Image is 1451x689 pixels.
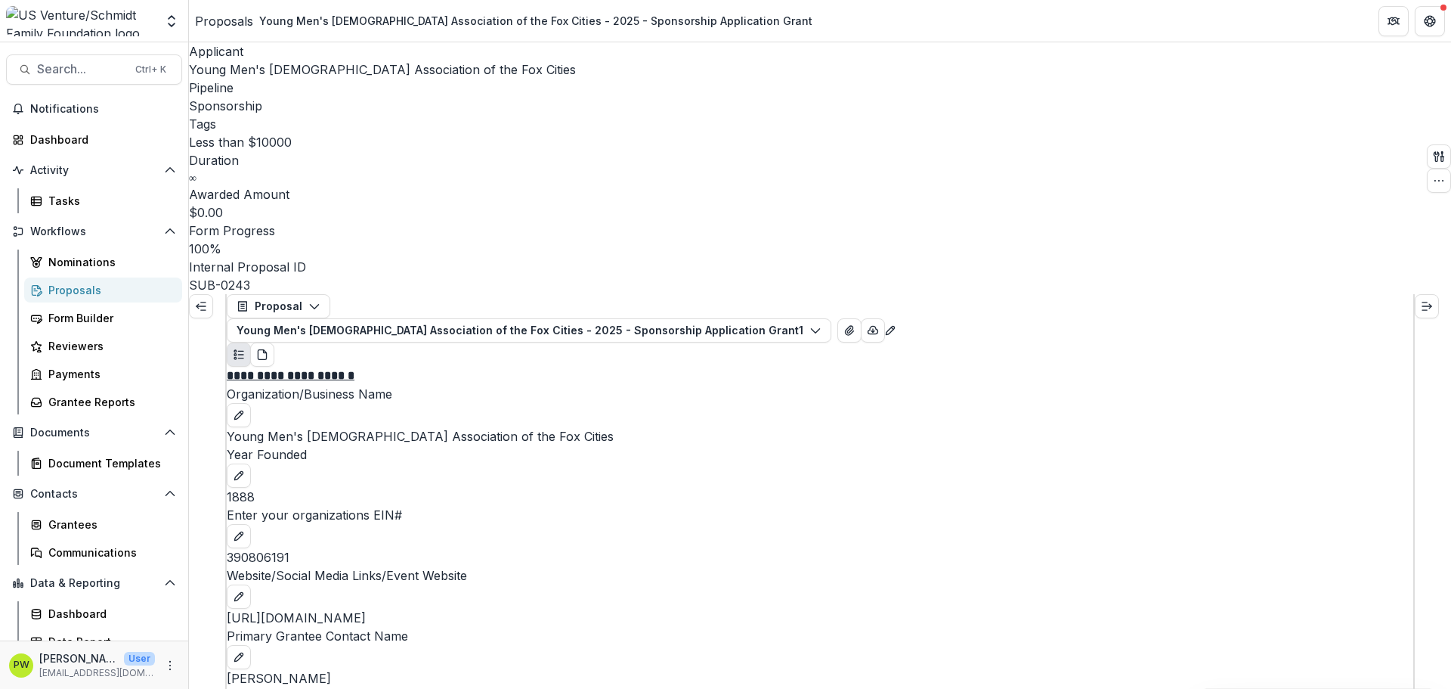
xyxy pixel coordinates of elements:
[48,338,170,354] div: Reviewers
[227,318,831,343] button: Young Men's [DEMOGRAPHIC_DATA] Association of the Fox Cities - 2025 - Sponsorship Application Grant1
[24,629,182,654] a: Data Report
[227,548,1413,566] p: 390806191
[6,421,182,445] button: Open Documents
[48,310,170,326] div: Form Builder
[24,451,182,476] a: Document Templates
[6,219,182,244] button: Open Workflows
[6,6,155,36] img: US Venture/Schmidt Family Foundation logo
[39,666,155,680] p: [EMAIL_ADDRESS][DOMAIN_NAME]
[189,151,576,169] p: Duration
[227,403,251,427] button: edit
[227,627,1413,645] p: Primary Grantee Contact Name
[227,294,330,318] button: Proposal
[189,115,576,133] p: Tags
[37,62,126,76] span: Search...
[227,566,1413,585] p: Website/Social Media Links/Event Website
[30,577,158,590] span: Data & Reporting
[6,54,182,85] button: Search...
[195,12,253,30] a: Proposals
[24,250,182,275] a: Nominations
[189,42,576,61] p: Applicant
[30,164,158,177] span: Activity
[24,334,182,358] a: Reviewers
[189,62,576,77] a: Young Men's [DEMOGRAPHIC_DATA] Association of the Fox Cities
[6,97,182,121] button: Notifications
[189,97,262,115] p: Sponsorship
[189,294,213,318] button: Expand left
[24,362,182,386] a: Payments
[30,225,158,238] span: Workflows
[227,488,1413,506] p: 1888
[189,135,292,150] span: Less than $10000
[6,482,182,506] button: Open Contacts
[48,455,170,471] div: Document Templates
[132,61,169,78] div: Ctrl + K
[48,606,170,622] div: Dashboard
[24,512,182,537] a: Grantees
[227,385,1413,403] p: Organization/Business Name
[250,343,274,367] button: PDF view
[6,571,182,595] button: Open Data & Reporting
[884,320,896,338] button: Edit as form
[124,652,155,666] p: User
[6,127,182,152] a: Dashboard
[195,10,818,32] nav: breadcrumb
[1415,294,1439,318] button: Expand right
[24,278,182,303] a: Proposals
[30,427,158,439] span: Documents
[6,158,182,182] button: Open Activity
[30,488,158,501] span: Contacts
[189,276,250,294] p: SUB-0243
[227,610,366,625] a: [URL][DOMAIN_NAME]
[24,390,182,414] a: Grantee Reports
[1378,6,1409,36] button: Partners
[227,464,251,488] button: edit
[24,188,182,213] a: Tasks
[48,193,170,209] div: Tasks
[227,524,251,548] button: edit
[259,13,812,29] div: Young Men's [DEMOGRAPHIC_DATA] Association of the Fox Cities - 2025 - Sponsorship Application Grant
[1415,6,1445,36] button: Get Help
[48,634,170,650] div: Data Report
[227,427,1413,445] p: Young Men's [DEMOGRAPHIC_DATA] Association of the Fox Cities
[30,132,170,147] div: Dashboard
[227,445,1413,464] p: Year Founded
[227,585,251,609] button: edit
[48,366,170,382] div: Payments
[48,394,170,410] div: Grantee Reports
[189,240,221,258] p: 100 %
[30,103,176,116] span: Notifications
[189,222,576,240] p: Form Progress
[189,185,576,203] p: Awarded Amount
[227,506,1413,524] p: Enter your organizations EIN#
[189,79,576,97] p: Pipeline
[161,656,179,675] button: More
[837,318,862,343] button: View Attached Files
[48,517,170,532] div: Grantees
[39,650,118,666] p: [PERSON_NAME]
[14,660,29,670] div: Parker Wolf
[227,343,251,367] button: Plaintext view
[189,169,196,185] p: ∞
[48,282,170,298] div: Proposals
[189,203,223,222] p: $0.00
[24,601,182,626] a: Dashboard
[189,258,576,276] p: Internal Proposal ID
[161,6,182,36] button: Open entity switcher
[24,306,182,331] a: Form Builder
[48,254,170,270] div: Nominations
[227,645,251,669] button: edit
[227,669,1413,687] p: [PERSON_NAME]
[48,545,170,560] div: Communications
[24,540,182,565] a: Communications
